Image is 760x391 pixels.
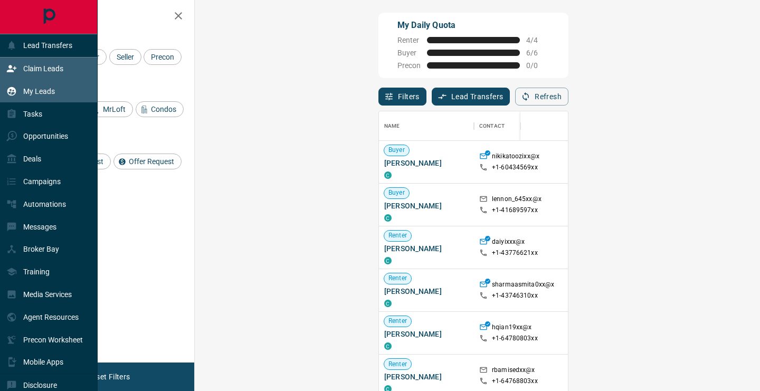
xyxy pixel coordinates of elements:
[492,280,554,291] p: sharmaasmita0xx@x
[384,111,400,141] div: Name
[384,158,469,168] span: [PERSON_NAME]
[492,152,539,163] p: nikikatoozixx@x
[492,291,538,300] p: +1- 43746310xx
[384,342,392,350] div: condos.ca
[136,101,184,117] div: Condos
[384,371,469,382] span: [PERSON_NAME]
[384,188,409,197] span: Buyer
[99,105,129,113] span: MrLoft
[113,154,182,169] div: Offer Request
[397,19,549,32] p: My Daily Quota
[492,195,541,206] p: lennon_645xx@x
[474,111,558,141] div: Contact
[125,157,178,166] span: Offer Request
[379,111,474,141] div: Name
[384,171,392,179] div: condos.ca
[492,163,538,172] p: +1- 60434569xx
[526,49,549,57] span: 6 / 6
[492,377,538,386] p: +1- 64768803xx
[492,237,525,249] p: daiyixxx@x
[34,11,184,23] h2: Filters
[384,360,411,369] span: Renter
[526,36,549,44] span: 4 / 4
[397,49,421,57] span: Buyer
[492,366,535,377] p: rbamisedxx@x
[384,243,469,254] span: [PERSON_NAME]
[526,61,549,70] span: 0 / 0
[384,317,411,326] span: Renter
[384,257,392,264] div: condos.ca
[492,249,538,258] p: +1- 43776621xx
[384,231,411,240] span: Renter
[384,286,469,297] span: [PERSON_NAME]
[144,49,182,65] div: Precon
[492,206,538,215] p: +1- 41689597xx
[432,88,510,106] button: Lead Transfers
[384,201,469,211] span: [PERSON_NAME]
[397,36,421,44] span: Renter
[109,49,141,65] div: Seller
[147,53,178,61] span: Precon
[515,88,568,106] button: Refresh
[88,101,133,117] div: MrLoft
[378,88,426,106] button: Filters
[384,146,409,155] span: Buyer
[479,111,505,141] div: Contact
[492,323,531,334] p: hqian19xx@x
[384,274,411,283] span: Renter
[397,61,421,70] span: Precon
[147,105,180,113] span: Condos
[113,53,138,61] span: Seller
[492,334,538,343] p: +1- 64780803xx
[384,300,392,307] div: condos.ca
[384,214,392,222] div: condos.ca
[80,368,137,386] button: Reset Filters
[384,329,469,339] span: [PERSON_NAME]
